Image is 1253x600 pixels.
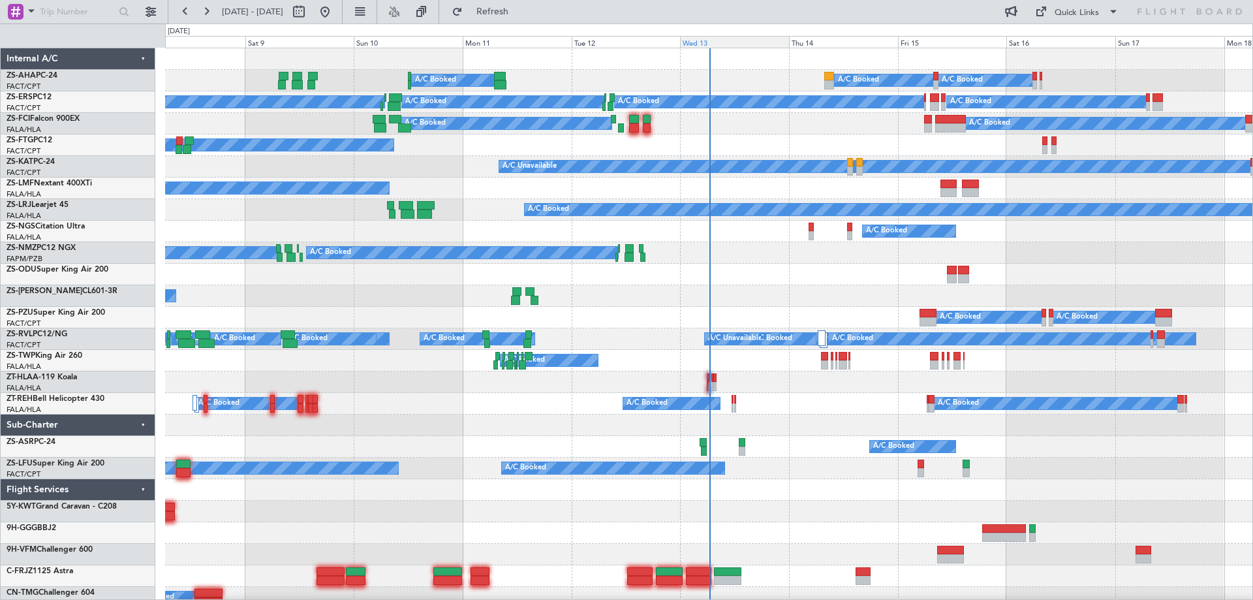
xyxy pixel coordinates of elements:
[446,1,524,22] button: Refresh
[245,36,354,48] div: Sat 9
[503,157,557,176] div: A/C Unavailable
[942,71,983,90] div: A/C Booked
[528,200,569,219] div: A/C Booked
[7,223,85,230] a: ZS-NGSCitation Ultra
[572,36,681,48] div: Tue 12
[310,243,351,262] div: A/C Booked
[7,469,40,479] a: FACT/CPT
[7,93,52,101] a: ZS-ERSPC12
[7,244,76,252] a: ZS-NMZPC12 NGX
[1055,7,1099,20] div: Quick Links
[405,114,446,133] div: A/C Booked
[7,189,41,199] a: FALA/HLA
[7,223,35,230] span: ZS-NGS
[136,36,245,48] div: Fri 8
[214,329,255,349] div: A/C Booked
[7,309,105,317] a: ZS-PZUSuper King Air 200
[7,180,34,187] span: ZS-LMF
[7,115,30,123] span: ZS-FCI
[7,115,80,123] a: ZS-FCIFalcon 900EX
[7,503,117,511] a: 5Y-KWTGrand Caravan - C208
[424,329,465,349] div: A/C Booked
[7,146,40,156] a: FACT/CPT
[940,308,981,327] div: A/C Booked
[1006,36,1115,48] div: Sat 16
[7,567,73,575] a: C-FRJZ1125 Astra
[7,524,37,532] span: 9H-GGG
[618,92,659,112] div: A/C Booked
[969,114,1010,133] div: A/C Booked
[465,7,520,16] span: Refresh
[7,168,40,178] a: FACT/CPT
[7,93,33,101] span: ZS-ERS
[789,36,898,48] div: Thu 14
[7,232,41,242] a: FALA/HLA
[873,437,914,456] div: A/C Booked
[7,330,67,338] a: ZS-RVLPC12/NG
[7,136,33,144] span: ZS-FTG
[7,82,40,91] a: FACT/CPT
[7,589,95,597] a: CN-TMGChallenger 604
[7,383,41,393] a: FALA/HLA
[7,589,39,597] span: CN-TMG
[7,352,82,360] a: ZS-TWPKing Air 260
[7,319,40,328] a: FACT/CPT
[405,92,446,112] div: A/C Booked
[7,340,40,350] a: FACT/CPT
[7,546,37,554] span: 9H-VFM
[354,36,463,48] div: Sun 10
[7,546,93,554] a: 9H-VFMChallenger 600
[7,330,33,338] span: ZS-RVL
[7,287,117,295] a: ZS-[PERSON_NAME]CL601-3R
[7,405,41,415] a: FALA/HLA
[7,362,41,371] a: FALA/HLA
[7,352,35,360] span: ZS-TWP
[708,329,762,349] div: A/C Unavailable
[7,266,108,274] a: ZS-ODUSuper King Air 200
[7,438,55,446] a: ZS-ASRPC-24
[7,201,31,209] span: ZS-LRJ
[938,394,979,413] div: A/C Booked
[1115,36,1224,48] div: Sun 17
[7,524,56,532] a: 9H-GGGBBJ2
[7,244,37,252] span: ZS-NMZ
[7,266,37,274] span: ZS-ODU
[7,438,34,446] span: ZS-ASR
[832,329,873,349] div: A/C Booked
[7,136,52,144] a: ZS-FTGPC12
[7,158,55,166] a: ZS-KATPC-24
[7,287,82,295] span: ZS-[PERSON_NAME]
[7,72,36,80] span: ZS-AHA
[7,72,57,80] a: ZS-AHAPC-24
[680,36,789,48] div: Wed 13
[7,180,92,187] a: ZS-LMFNextant 400XTi
[1029,1,1125,22] button: Quick Links
[7,211,41,221] a: FALA/HLA
[7,158,33,166] span: ZS-KAT
[626,394,668,413] div: A/C Booked
[7,567,33,575] span: C-FRJZ
[751,329,792,349] div: A/C Booked
[7,460,104,467] a: ZS-LFUSuper King Air 200
[7,395,104,403] a: ZT-REHBell Helicopter 430
[898,36,1007,48] div: Fri 15
[7,201,69,209] a: ZS-LRJLearjet 45
[866,221,907,241] div: A/C Booked
[222,6,283,18] span: [DATE] - [DATE]
[198,394,240,413] div: A/C Booked
[415,71,456,90] div: A/C Booked
[7,395,33,403] span: ZT-REH
[950,92,991,112] div: A/C Booked
[7,309,33,317] span: ZS-PZU
[7,373,33,381] span: ZT-HLA
[463,36,572,48] div: Mon 11
[7,103,40,113] a: FACT/CPT
[7,125,41,134] a: FALA/HLA
[505,458,546,478] div: A/C Booked
[838,71,879,90] div: A/C Booked
[7,373,77,381] a: ZT-HLAA-119 Koala
[168,26,190,37] div: [DATE]
[7,503,36,511] span: 5Y-KWT
[7,254,42,264] a: FAPM/PZB
[7,460,33,467] span: ZS-LFU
